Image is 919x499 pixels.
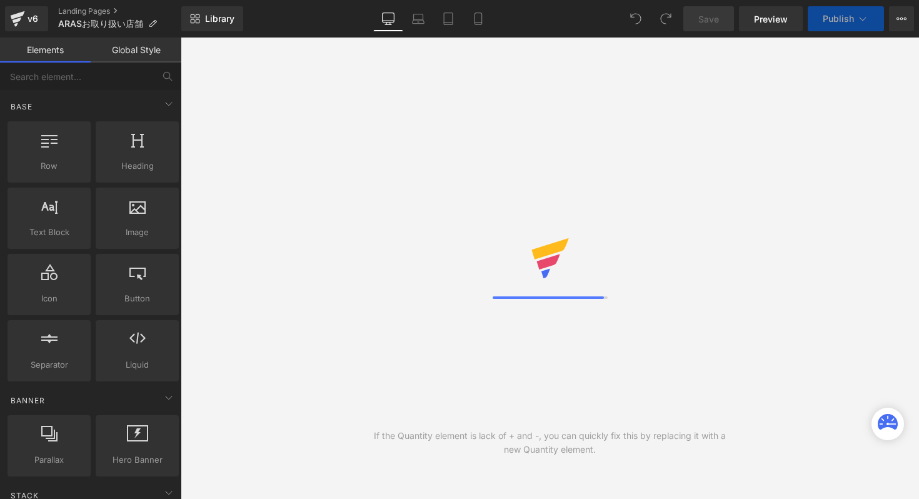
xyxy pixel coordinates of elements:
span: Library [205,13,234,24]
span: Separator [11,358,87,371]
a: New Library [181,6,243,31]
a: Mobile [463,6,493,31]
a: Laptop [403,6,433,31]
span: Image [99,226,175,239]
span: Publish [823,14,854,24]
span: ARASお取り扱い店舗 [58,19,143,29]
a: Tablet [433,6,463,31]
div: If the Quantity element is lack of + and -, you can quickly fix this by replacing it with a new Q... [365,429,735,456]
button: More [889,6,914,31]
a: Desktop [373,6,403,31]
a: Preview [739,6,803,31]
span: Row [11,159,87,173]
span: Icon [11,292,87,305]
span: Text Block [11,226,87,239]
span: Heading [99,159,175,173]
button: Publish [808,6,884,31]
span: Button [99,292,175,305]
span: Parallax [11,453,87,466]
span: Hero Banner [99,453,175,466]
a: Global Style [91,38,181,63]
a: v6 [5,6,48,31]
span: Base [9,101,34,113]
a: Landing Pages [58,6,181,16]
button: Redo [653,6,678,31]
span: Banner [9,395,46,406]
span: Save [698,13,719,26]
span: Preview [754,13,788,26]
div: v6 [25,11,41,27]
span: Liquid [99,358,175,371]
button: Undo [623,6,648,31]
